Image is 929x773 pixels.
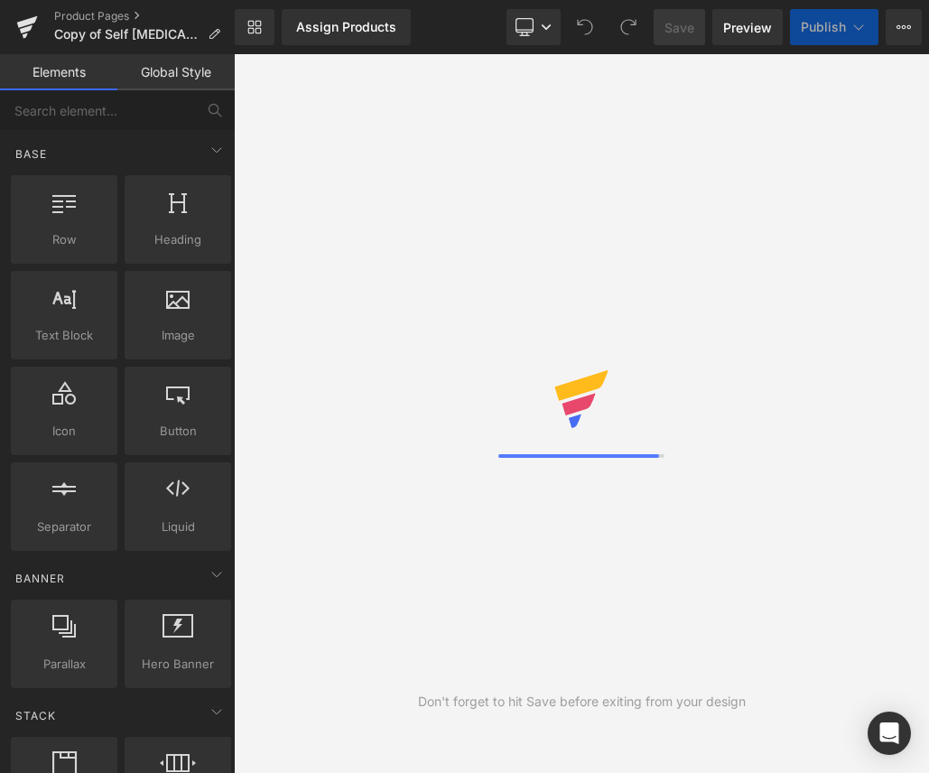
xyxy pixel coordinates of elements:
[235,9,274,45] a: New Library
[130,326,226,345] span: Image
[712,9,783,45] a: Preview
[14,707,58,724] span: Stack
[296,20,396,34] div: Assign Products
[664,18,694,37] span: Save
[117,54,235,90] a: Global Style
[130,422,226,441] span: Button
[54,9,235,23] a: Product Pages
[723,18,772,37] span: Preview
[790,9,878,45] button: Publish
[14,570,67,587] span: Banner
[610,9,646,45] button: Redo
[16,230,112,249] span: Row
[886,9,922,45] button: More
[130,230,226,249] span: Heading
[16,422,112,441] span: Icon
[130,655,226,674] span: Hero Banner
[54,27,200,42] span: Copy of Self [MEDICAL_DATA] Foam 1 - 10k Call - Warda
[130,517,226,536] span: Liquid
[16,326,112,345] span: Text Block
[16,517,112,536] span: Separator
[14,145,49,163] span: Base
[567,9,603,45] button: Undo
[868,712,911,755] div: Open Intercom Messenger
[16,655,112,674] span: Parallax
[801,20,846,34] span: Publish
[418,692,746,712] div: Don't forget to hit Save before exiting from your design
